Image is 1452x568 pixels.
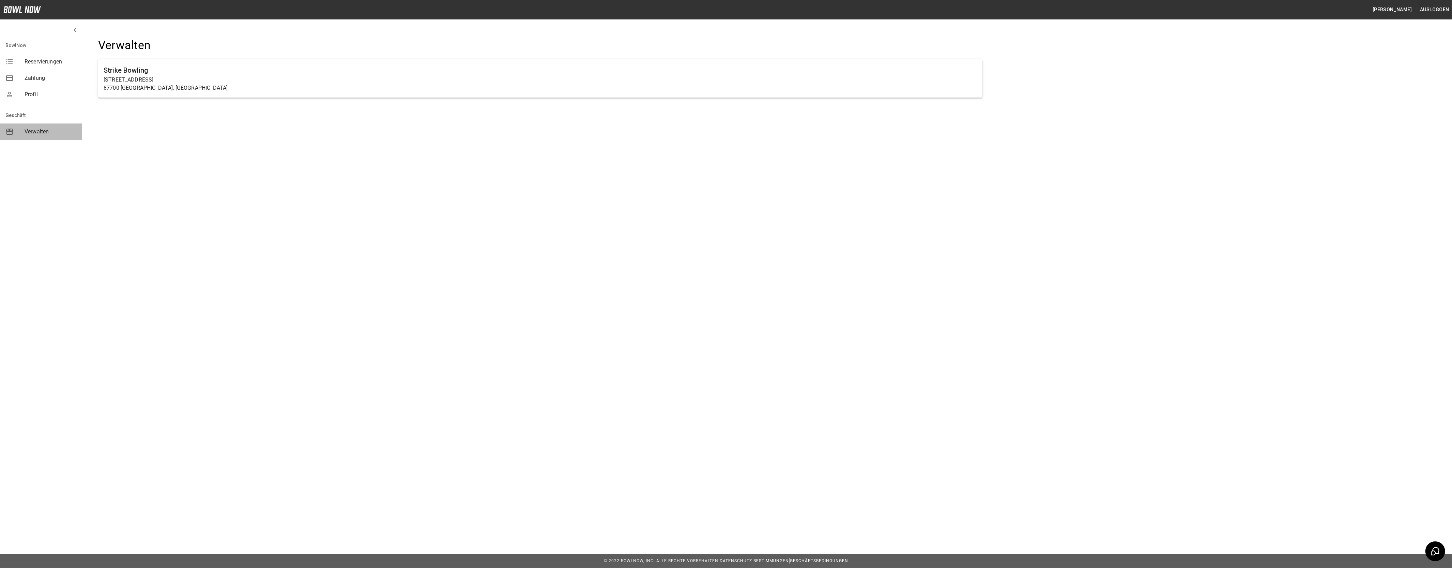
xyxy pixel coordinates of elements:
[790,558,848,563] a: Geschäftsbedingungen
[720,558,789,563] a: Datenschutz-Bestimmungen
[25,90,76,99] span: Profil
[104,65,977,76] h6: Strike Bowling
[104,76,977,84] p: [STREET_ADDRESS]
[3,6,41,13] img: logo
[98,38,982,53] h4: Verwalten
[25,58,76,66] span: Reservierungen
[1370,3,1415,16] button: [PERSON_NAME]
[604,558,720,563] span: © 2022 BowlNow, Inc. Alle Rechte vorbehalten.
[25,128,76,136] span: Verwalten
[25,74,76,82] span: Zahlung
[1417,3,1452,16] button: Ausloggen
[104,84,977,92] p: 87700 [GEOGRAPHIC_DATA], [GEOGRAPHIC_DATA]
